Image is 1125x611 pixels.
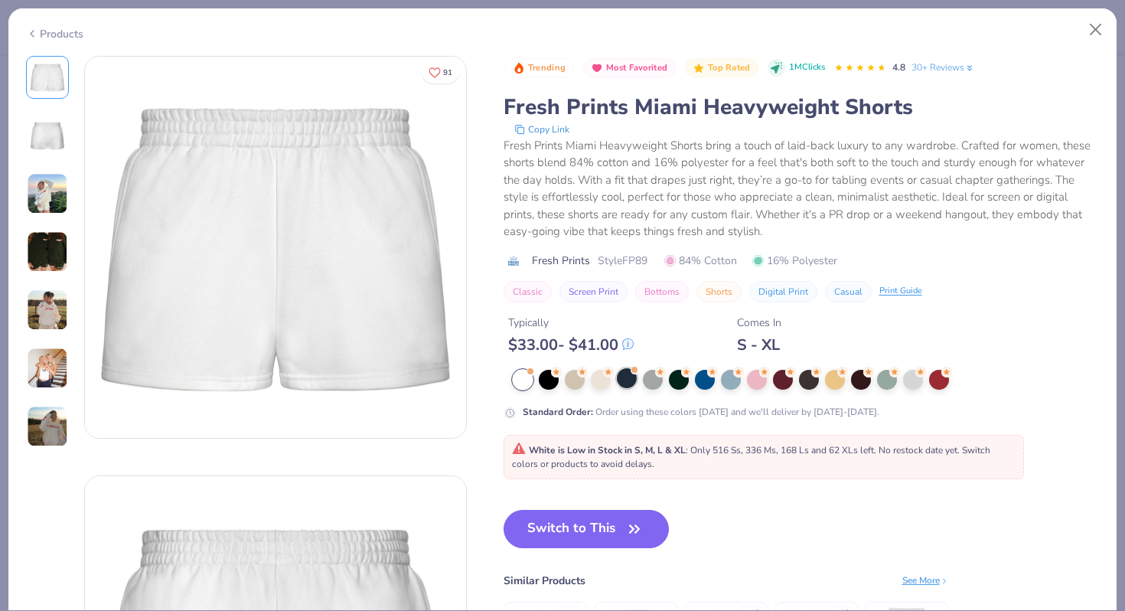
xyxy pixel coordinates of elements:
[508,315,634,331] div: Typically
[911,60,975,74] a: 30+ Reviews
[708,64,751,72] span: Top Rated
[696,281,742,302] button: Shorts
[26,26,83,42] div: Products
[523,405,879,419] div: Order using these colors [DATE] and we'll deliver by [DATE]-[DATE].
[513,62,525,74] img: Trending sort
[27,348,68,389] img: User generated content
[29,117,66,154] img: Back
[606,64,667,72] span: Most Favorited
[737,335,781,355] div: S - XL
[510,122,574,137] button: copy to clipboard
[512,444,990,470] span: : Only 516 Ss, 336 Ms, 168 Ls and 62 XLs left. No restock date yet. Switch colors or products to ...
[504,510,670,548] button: Switch to This
[635,281,689,302] button: Bottoms
[879,285,922,298] div: Print Guide
[834,56,886,80] div: 4.8 Stars
[1081,15,1110,44] button: Close
[583,58,676,78] button: Badge Button
[504,255,524,267] img: brand logo
[693,62,705,74] img: Top Rated sort
[505,58,574,78] button: Badge Button
[528,64,566,72] span: Trending
[529,444,686,456] strong: White is Low in Stock in S, M, L & XL
[664,253,737,269] span: 84% Cotton
[85,57,466,438] img: Front
[892,61,905,74] span: 4.8
[598,253,647,269] span: Style FP89
[504,93,1100,122] div: Fresh Prints Miami Heavyweight Shorts
[504,137,1100,240] div: Fresh Prints Miami Heavyweight Shorts bring a touch of laid-back luxury to any wardrobe. Crafted ...
[752,253,837,269] span: 16% Polyester
[422,61,459,83] button: Like
[789,61,825,74] span: 1M Clicks
[902,573,949,587] div: See More
[443,69,452,77] span: 91
[737,315,781,331] div: Comes In
[27,406,68,447] img: User generated content
[825,281,872,302] button: Casual
[27,289,68,331] img: User generated content
[508,335,634,355] div: $ 33.00 - $ 41.00
[29,59,66,96] img: Front
[504,573,585,589] div: Similar Products
[559,281,628,302] button: Screen Print
[591,62,603,74] img: Most Favorited sort
[749,281,817,302] button: Digital Print
[685,58,758,78] button: Badge Button
[523,406,593,418] strong: Standard Order :
[27,231,68,273] img: User generated content
[532,253,590,269] span: Fresh Prints
[27,173,68,214] img: User generated content
[504,281,552,302] button: Classic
